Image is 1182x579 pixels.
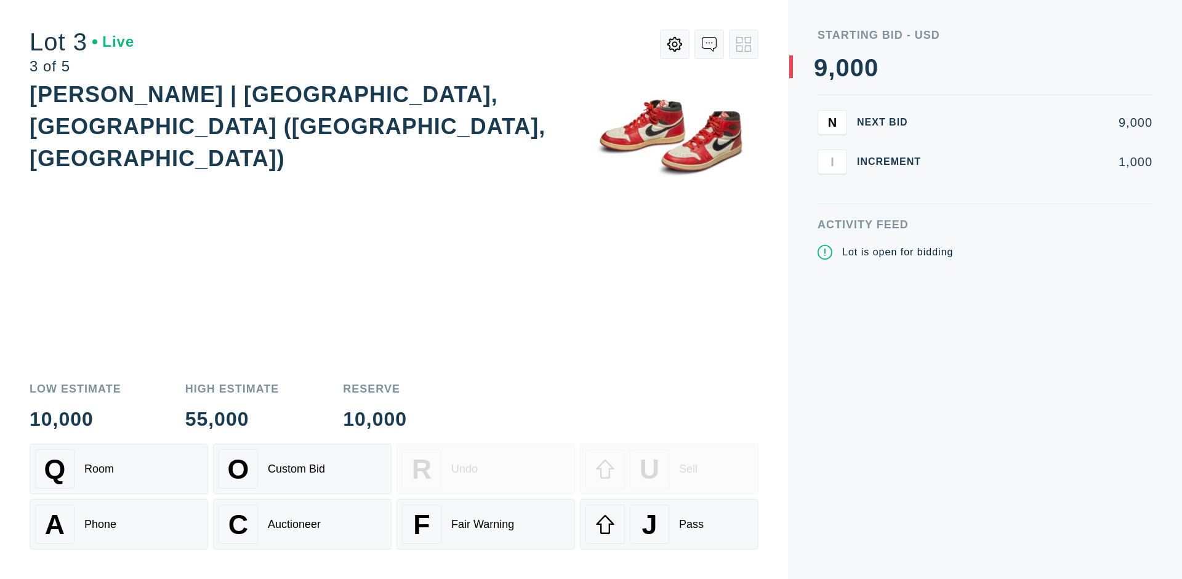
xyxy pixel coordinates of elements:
[268,518,321,531] div: Auctioneer
[228,453,249,485] span: O
[213,444,392,494] button: OCustom Bid
[343,383,407,394] div: Reserve
[679,518,704,531] div: Pass
[412,453,432,485] span: R
[857,157,931,167] div: Increment
[30,409,121,429] div: 10,000
[850,55,864,80] div: 0
[679,463,698,476] div: Sell
[640,453,659,485] span: U
[941,116,1152,129] div: 9,000
[30,30,134,54] div: Lot 3
[857,118,931,127] div: Next Bid
[44,453,66,485] span: Q
[451,518,514,531] div: Fair Warning
[396,444,575,494] button: RUndo
[84,518,116,531] div: Phone
[830,154,834,169] span: I
[580,499,758,549] button: JPass
[835,55,850,80] div: 0
[828,115,837,129] span: N
[185,409,279,429] div: 55,000
[842,245,953,260] div: Lot is open for bidding
[30,82,545,171] div: [PERSON_NAME] | [GEOGRAPHIC_DATA], [GEOGRAPHIC_DATA] ([GEOGRAPHIC_DATA], [GEOGRAPHIC_DATA])
[941,156,1152,168] div: 1,000
[818,219,1152,230] div: Activity Feed
[580,444,758,494] button: USell
[30,444,208,494] button: QRoom
[343,409,407,429] div: 10,000
[30,59,134,74] div: 3 of 5
[84,463,114,476] div: Room
[228,509,248,540] span: C
[641,509,657,540] span: J
[814,55,828,80] div: 9
[30,499,208,549] button: APhone
[185,383,279,394] div: High Estimate
[396,499,575,549] button: FFair Warning
[451,463,478,476] div: Undo
[213,499,392,549] button: CAuctioneer
[864,55,878,80] div: 0
[30,383,121,394] div: Low Estimate
[92,34,134,49] div: Live
[818,30,1152,41] div: Starting Bid - USD
[818,150,847,174] button: I
[413,509,430,540] span: F
[45,509,65,540] span: A
[828,55,835,301] div: ,
[268,463,325,476] div: Custom Bid
[818,110,847,135] button: N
